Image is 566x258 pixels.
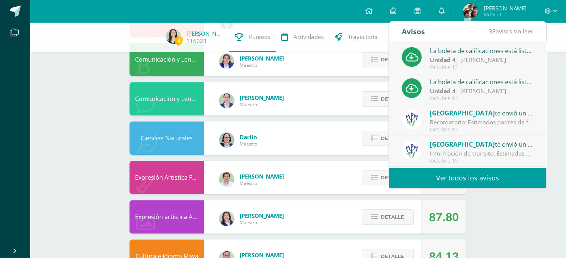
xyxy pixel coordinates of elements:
div: La boleta de calificaciones está lista par descargarse [430,77,533,86]
span: [PERSON_NAME] [240,173,284,180]
span: Darlin [240,133,257,141]
img: 571966f00f586896050bf2f129d9ef0a.png [219,133,234,147]
a: Punteos [229,22,276,52]
button: Detalle [362,131,414,146]
div: Octubre 13 [430,127,533,133]
a: Trayectoria [329,22,383,52]
span: Actividades [294,33,324,41]
a: [PERSON_NAME] [186,30,224,37]
span: avisos sin leer [489,27,533,35]
span: 38 [489,27,496,35]
div: Información de transito: Estimados padres de familia: compartimos con ustedes circular importante. [430,149,533,158]
img: 8e3dba6cfc057293c5db5c78f6d0205d.png [219,172,234,187]
a: Actividades [276,22,329,52]
img: 2888544038d106339d2fbd494f6dd41f.png [463,4,478,19]
div: Expresión Artística FORMACIÓN MUSICAL [129,161,204,194]
div: Ciencias Naturales [129,121,204,155]
div: Octubre 10 [430,158,533,164]
div: | [PERSON_NAME] [430,87,533,95]
span: Detalle [381,53,404,66]
div: Expresión artística ARTES PLÁSTICAS [129,200,204,233]
span: Maestro [240,219,284,226]
div: | [PERSON_NAME] [430,56,533,64]
img: a3978fa95217fc78923840df5a445bcb.png [402,141,422,160]
span: [GEOGRAPHIC_DATA] [430,109,495,117]
span: Maestro [240,101,284,108]
div: La boleta de calificaciones está lista par descargarse [430,46,533,55]
strong: Unidad 4 [430,87,455,95]
button: Detalle [362,91,414,107]
a: 116023 [186,37,207,45]
div: Comunicación y Lenguaje Inglés [129,82,204,115]
img: 4a4aaf78db504b0aa81c9e1154a6f8e5.png [219,211,234,226]
img: 403bb2e11fc21245f63eedc37d9b59df.png [166,29,181,44]
span: Detalle [381,131,404,145]
strong: Unidad 4 [430,56,455,64]
div: Comunicación y Lenguaje Idioma Español [129,43,204,76]
span: Maestro [240,180,284,186]
span: Mi Perfil [483,11,526,17]
img: a3978fa95217fc78923840df5a445bcb.png [402,110,422,129]
span: [PERSON_NAME] [240,212,284,219]
a: Contactos [383,22,435,52]
div: Octubre 13 [430,95,533,102]
img: 97caf0f34450839a27c93473503a1ec1.png [219,54,234,69]
span: [GEOGRAPHIC_DATA] [430,140,495,148]
img: bdeda482c249daf2390eb3a441c038f2.png [219,93,234,108]
span: [PERSON_NAME] [483,4,526,12]
div: 87.80 [429,200,459,234]
span: [PERSON_NAME] [240,94,284,101]
span: 4 [175,36,183,45]
span: Detalle [381,171,404,184]
div: te envió un aviso [430,139,533,149]
div: Avisos [402,21,425,42]
div: te envió un aviso [430,108,533,118]
span: Detalle [381,210,404,224]
span: Maestro [240,141,257,147]
span: [PERSON_NAME] [240,55,284,62]
a: Ver todos los avisos [389,168,546,188]
div: Recordatorio: Estimados padres de familia: Compartimos con ustedes recordatorio para esta semana. [430,118,533,127]
span: Trayectoria [348,33,378,41]
button: Detalle [362,170,414,185]
span: Maestro [240,62,284,68]
button: Detalle [362,52,414,67]
button: Detalle [362,209,414,225]
span: Punteos [249,33,270,41]
div: Octubre 13 [430,64,533,71]
span: Detalle [381,92,404,106]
